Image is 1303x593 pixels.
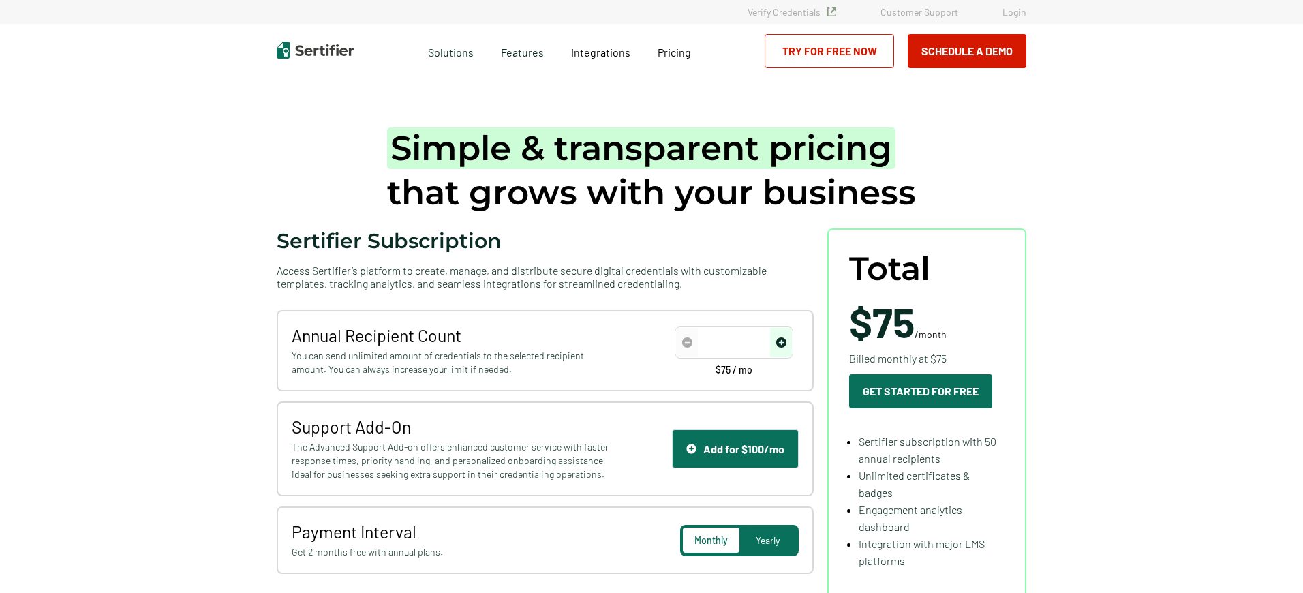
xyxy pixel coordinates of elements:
[880,6,958,18] a: Customer Support
[428,42,474,59] span: Solutions
[849,301,947,342] span: /
[849,297,915,346] span: $75
[682,337,692,348] img: Decrease Icon
[292,545,613,559] span: Get 2 months free with annual plans.
[765,34,894,68] a: Try for Free Now
[292,349,613,376] span: You can send unlimited amount of credentials to the selected recipient amount. You can always inc...
[277,264,814,290] span: Access Sertifier’s platform to create, manage, and distribute secure digital credentials with cus...
[849,374,992,408] button: Get Started For Free
[756,534,780,546] span: Yearly
[1002,6,1026,18] a: Login
[501,42,544,59] span: Features
[859,435,996,465] span: Sertifier subscription with 50 annual recipients
[292,440,613,481] span: The Advanced Support Add-on offers enhanced customer service with faster response times, priority...
[827,7,836,16] img: Verified
[571,42,630,59] a: Integrations
[849,350,947,367] span: Billed monthly at $75
[686,444,696,454] img: Support Icon
[571,46,630,59] span: Integrations
[277,42,354,59] img: Sertifier | Digital Credentialing Platform
[748,6,836,18] a: Verify Credentials
[387,126,916,215] h1: that grows with your business
[776,337,786,348] img: Increase Icon
[770,328,792,357] span: increase number
[694,534,728,546] span: Monthly
[859,503,962,533] span: Engagement analytics dashboard
[686,442,784,455] div: Add for $100/mo
[919,329,947,340] span: month
[277,228,502,254] span: Sertifier Subscription
[716,365,752,375] span: $75 / mo
[292,521,613,542] span: Payment Interval
[849,250,930,288] span: Total
[292,416,613,437] span: Support Add-On
[672,429,799,468] button: Support IconAdd for $100/mo
[859,537,985,567] span: Integration with major LMS platforms
[292,325,613,346] span: Annual Recipient Count
[387,127,895,169] span: Simple & transparent pricing
[676,328,698,357] span: decrease number
[658,42,691,59] a: Pricing
[908,34,1026,68] button: Schedule a Demo
[658,46,691,59] span: Pricing
[859,469,970,499] span: Unlimited certificates & badges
